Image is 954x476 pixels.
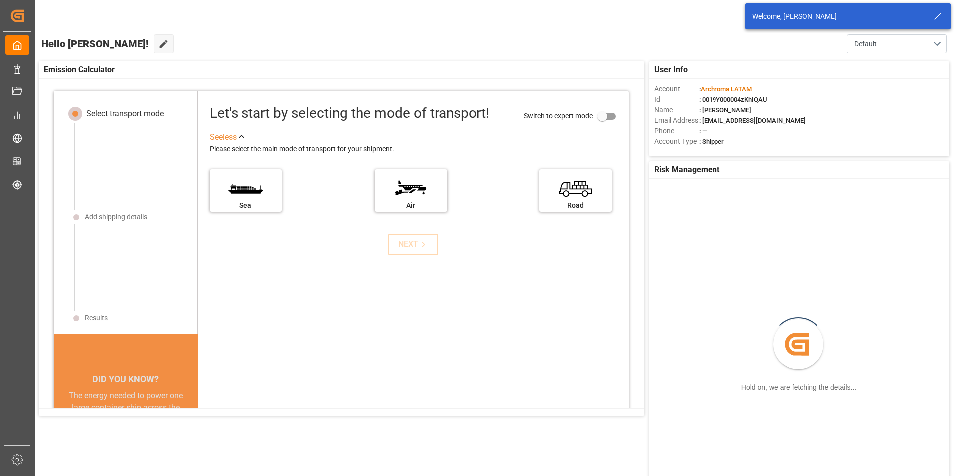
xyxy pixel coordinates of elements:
span: Name [654,105,699,115]
div: Air [380,200,442,211]
span: : [PERSON_NAME] [699,106,751,114]
span: Account Type [654,136,699,147]
button: NEXT [388,234,438,255]
span: Emission Calculator [44,64,115,76]
div: NEXT [398,238,429,250]
span: Risk Management [654,164,719,176]
button: next slide / item [184,390,198,474]
span: : Shipper [699,138,724,145]
div: Please select the main mode of transport for your shipment. [210,143,622,155]
span: User Info [654,64,688,76]
div: Let's start by selecting the mode of transport! [210,103,489,124]
button: open menu [847,34,947,53]
span: Default [854,39,877,49]
div: Sea [215,200,277,211]
div: Results [85,313,108,323]
span: Hello [PERSON_NAME]! [41,34,149,53]
span: : [EMAIL_ADDRESS][DOMAIN_NAME] [699,117,806,124]
span: Phone [654,126,699,136]
button: previous slide / item [54,390,68,474]
span: : — [699,127,707,135]
div: Select transport mode [86,108,164,120]
div: Welcome, [PERSON_NAME] [752,11,924,22]
div: Hold on, we are fetching the details... [741,382,856,393]
span: Account [654,84,699,94]
span: Switch to expert mode [524,111,593,119]
span: Email Address [654,115,699,126]
div: DID YOU KNOW? [54,369,198,390]
div: Add shipping details [85,212,147,222]
div: Road [544,200,607,211]
span: Id [654,94,699,105]
span: Archroma LATAM [701,85,752,93]
span: : [699,85,752,93]
div: See less [210,131,237,143]
div: The energy needed to power one large container ship across the ocean in a single day is the same ... [66,390,186,462]
span: : 0019Y000004zKhIQAU [699,96,767,103]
